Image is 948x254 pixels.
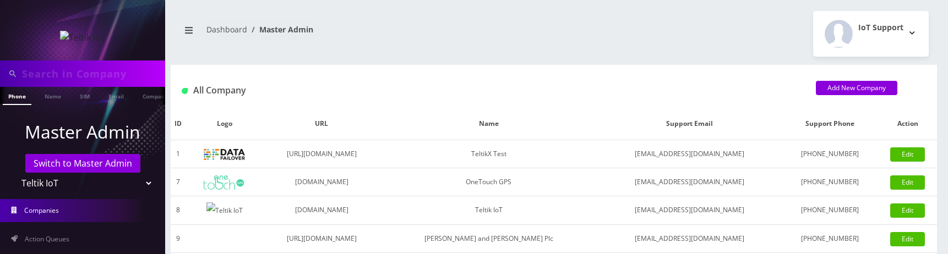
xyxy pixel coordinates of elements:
[22,63,162,84] input: Search in Company
[182,88,188,94] img: All Company
[204,149,245,160] img: TeltikX Test
[263,140,380,168] td: [URL][DOMAIN_NAME]
[890,147,925,162] a: Edit
[380,196,597,225] td: Teltik IoT
[263,168,380,196] td: [DOMAIN_NAME]
[890,203,925,218] a: Edit
[25,234,69,244] span: Action Queues
[171,140,186,168] td: 1
[186,108,263,140] th: Logo
[858,23,903,32] h2: IoT Support
[380,168,597,196] td: OneTouch GPS
[171,108,186,140] th: ID
[263,108,380,140] th: URL
[182,85,799,96] h1: All Company
[171,224,186,252] td: 9
[816,81,897,95] a: Add New Company
[3,87,31,105] a: Phone
[24,206,59,215] span: Companies
[597,108,782,140] th: Support Email
[781,108,879,140] th: Support Phone
[890,232,925,246] a: Edit
[263,224,380,252] td: [URL][DOMAIN_NAME]
[781,224,879,252] td: [PHONE_NUMBER]
[263,196,380,225] td: [DOMAIN_NAME]
[39,87,67,104] a: Name
[597,168,782,196] td: [EMAIL_ADDRESS][DOMAIN_NAME]
[204,175,245,190] img: OneTouch GPS
[890,175,925,190] a: Edit
[380,108,597,140] th: Name
[781,168,879,196] td: [PHONE_NUMBER]
[879,108,937,140] th: Action
[247,24,313,35] li: Master Admin
[171,196,186,225] td: 8
[206,202,243,219] img: Teltik IoT
[137,87,174,104] a: Company
[597,196,782,225] td: [EMAIL_ADDRESS][DOMAIN_NAME]
[380,140,597,168] td: TeltikX Test
[74,87,95,104] a: SIM
[25,154,140,173] a: Switch to Master Admin
[597,140,782,168] td: [EMAIL_ADDRESS][DOMAIN_NAME]
[781,140,879,168] td: [PHONE_NUMBER]
[103,87,129,104] a: Email
[179,18,546,49] nav: breadcrumb
[813,11,929,57] button: IoT Support
[60,31,106,44] img: Teltik IoT
[597,224,782,252] td: [EMAIL_ADDRESS][DOMAIN_NAME]
[380,224,597,252] td: [PERSON_NAME] and [PERSON_NAME] Plc
[171,168,186,196] td: 7
[781,196,879,225] td: [PHONE_NUMBER]
[206,24,247,35] a: Dashboard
